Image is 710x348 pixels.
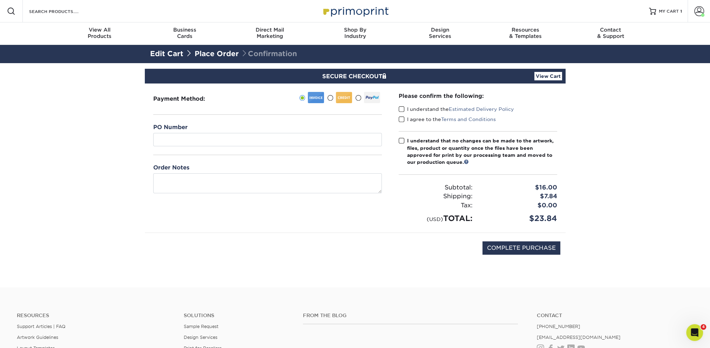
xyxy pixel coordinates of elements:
span: MY CART [659,8,679,14]
a: DesignServices [398,22,483,45]
a: Estimated Delivery Policy [449,106,514,112]
div: Shipping: [393,192,478,201]
span: SECURE CHECKOUT [322,73,388,80]
h4: Solutions [184,313,292,319]
div: TOTAL: [393,213,478,224]
a: BusinessCards [142,22,227,45]
div: $16.00 [478,183,562,192]
a: Direct MailMarketing [227,22,312,45]
input: SEARCH PRODUCTS..... [28,7,97,15]
a: Resources& Templates [483,22,568,45]
small: (USD) [427,216,443,222]
a: Support Articles | FAQ [17,324,66,329]
h4: From the Blog [303,313,518,319]
label: PO Number [153,123,188,132]
a: Sample Request [184,324,218,329]
div: Please confirm the following: [399,92,557,100]
a: [PHONE_NUMBER] [537,324,580,329]
span: Design [398,27,483,33]
div: & Support [568,27,653,39]
div: Marketing [227,27,312,39]
label: I understand the [399,106,514,113]
span: Shop By [312,27,398,33]
div: Cards [142,27,227,39]
span: 1 [680,9,682,14]
span: Resources [483,27,568,33]
span: 4 [701,324,706,330]
a: Contact& Support [568,22,653,45]
div: $23.84 [478,213,562,224]
a: Design Services [184,335,217,340]
a: Contact [537,313,693,319]
a: Edit Cart [150,49,183,58]
label: Order Notes [153,163,189,172]
div: Services [398,27,483,39]
a: [EMAIL_ADDRESS][DOMAIN_NAME] [537,335,621,340]
div: Tax: [393,201,478,210]
iframe: Google Customer Reviews [2,327,60,346]
a: Terms and Conditions [441,116,496,122]
img: DigiCert Secured Site Seal [150,241,185,262]
span: Contact [568,27,653,33]
div: $0.00 [478,201,562,210]
a: Place Order [195,49,239,58]
h4: Resources [17,313,173,319]
label: I agree to the [399,116,496,123]
a: View AllProducts [57,22,142,45]
span: View All [57,27,142,33]
div: & Templates [483,27,568,39]
input: COMPLETE PURCHASE [482,241,560,255]
div: $7.84 [478,192,562,201]
a: View Cart [534,72,562,80]
div: I understand that no changes can be made to the artwork, files, product or quantity once the file... [407,137,557,166]
span: Direct Mail [227,27,312,33]
img: Primoprint [320,4,390,19]
a: Shop ByIndustry [312,22,398,45]
h3: Payment Method: [153,95,222,102]
span: Business [142,27,227,33]
span: Confirmation [241,49,297,58]
div: Subtotal: [393,183,478,192]
div: Industry [312,27,398,39]
iframe: Intercom live chat [686,324,703,341]
div: Products [57,27,142,39]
